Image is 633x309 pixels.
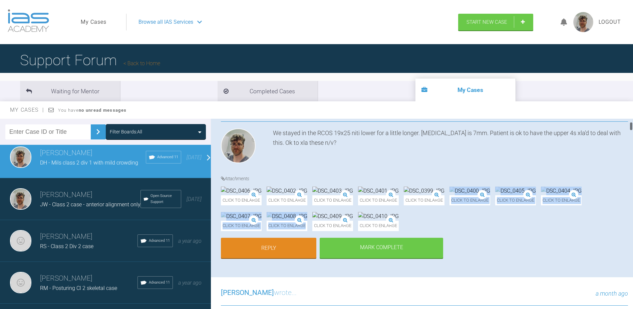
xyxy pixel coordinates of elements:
img: DSC_0407.JPG [221,212,262,221]
h3: [PERSON_NAME] [40,189,140,201]
span: RS - Class 2 Div 2 case [40,243,93,249]
span: Click to enlarge [267,221,307,231]
h3: wrote... [221,287,297,299]
img: Thomas Friar [10,146,31,168]
span: My Cases [10,107,44,113]
span: Click to enlarge [267,195,307,206]
img: DSC_0409.JPG [312,212,353,221]
span: a year ago [178,280,202,286]
div: We stayed in the RCOS 19x25 niti lower for a little longer. [MEDICAL_DATA] is 7mm. Patient is ok ... [273,128,628,166]
img: DSC_0400.JPG [449,187,490,195]
span: Click to enlarge [404,195,444,206]
h1: Support Forum [20,48,160,72]
span: Start New Case [466,19,507,25]
span: Advanced 11 [149,280,170,286]
img: DSC_0410.JPG [358,212,399,221]
span: Click to enlarge [495,195,536,206]
span: [DATE] [187,196,202,202]
img: DSC_0399.JPG [404,187,444,195]
li: My Cases [415,79,516,101]
span: Browse all IAS Services [138,18,193,26]
input: Enter Case ID or Title [5,124,91,139]
span: [PERSON_NAME] [221,289,274,297]
div: Mark Complete [320,238,443,259]
img: Rohini Babber [10,230,31,251]
h3: [PERSON_NAME] [40,147,146,159]
span: Advanced 11 [157,154,178,160]
span: Click to enlarge [358,195,399,206]
span: Click to enlarge [358,221,399,231]
img: Rohini Babber [10,272,31,293]
a: My Cases [81,18,106,26]
span: RM - Posturing Cl 2 skeletal case [40,285,117,291]
span: Click to enlarge [312,221,353,231]
a: Logout [599,18,621,26]
span: Advanced 11 [149,238,170,244]
img: Thomas Friar [10,188,31,210]
img: DSC_0401.JPG [358,187,399,195]
span: JW - Class 2 case - anterior alignment only [40,201,140,208]
span: Click to enlarge [221,195,262,206]
span: Click to enlarge [312,195,353,206]
a: Reply [221,238,316,259]
h3: [PERSON_NAME] [40,231,137,242]
a: Back to Home [123,60,160,67]
img: DSC_0404.JPG [541,187,582,195]
span: Click to enlarge [221,221,262,231]
img: chevronRight.28bd32b0.svg [93,126,103,137]
img: DSC_0402.JPG [267,187,307,195]
span: Click to enlarge [449,195,490,206]
a: Start New Case [458,14,533,30]
img: DSC_0408.JPG [267,212,307,221]
h4: Attachments [221,175,628,182]
span: DH - Mils class 2 div 1 with mild crowding [40,160,138,166]
span: You have [58,108,126,113]
img: profile.png [573,12,593,32]
li: Waiting for Mentor [20,81,120,101]
img: DSC_0405.JPG [495,187,536,195]
span: [DATE] [187,154,202,161]
img: logo-light.3e3ef733.png [8,9,49,32]
span: a month ago [596,290,628,297]
img: DSC_0406.JPG [221,187,262,195]
img: DSC_0403.JPG [312,187,353,195]
li: Completed Cases [218,81,318,101]
span: a year ago [178,238,202,244]
h3: [PERSON_NAME] [40,273,137,284]
span: Open Source Support [150,193,179,205]
img: Thomas Friar [221,128,256,163]
strong: no unread messages [79,108,126,113]
div: Filter Boards: All [110,128,142,135]
span: Click to enlarge [541,195,582,206]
